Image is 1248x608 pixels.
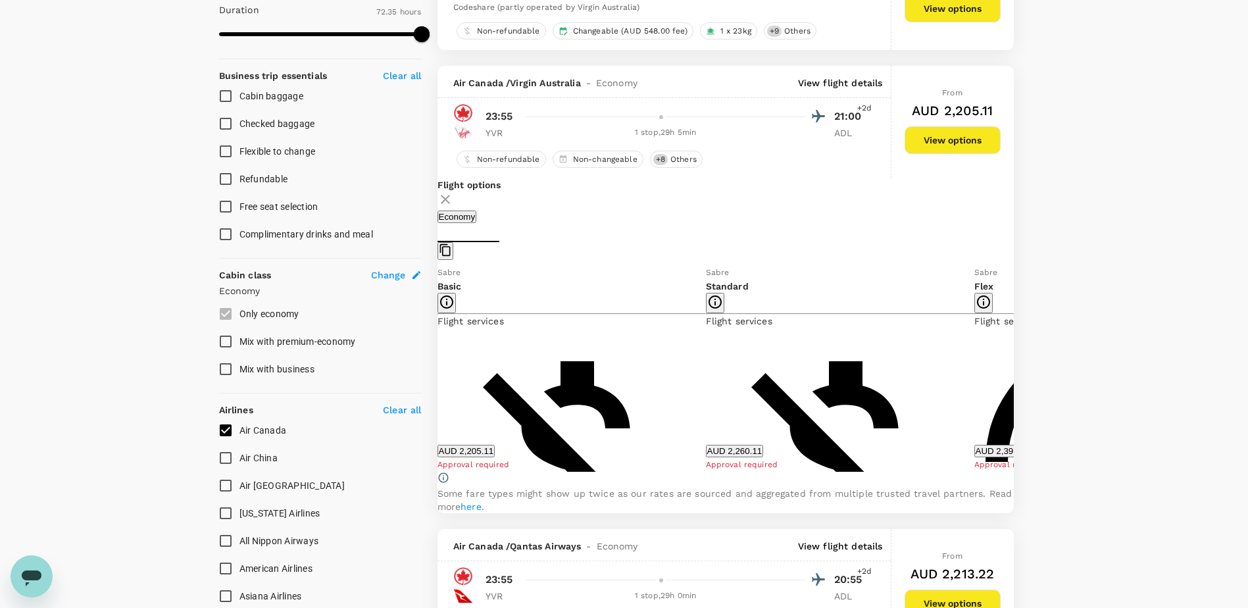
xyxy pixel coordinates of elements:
[779,26,816,37] span: Others
[437,178,1014,191] p: Flight options
[553,22,693,39] div: Changeable (AUD 548.00 fee)
[905,126,1001,154] button: View options
[798,540,883,553] p: View flight details
[239,146,316,157] span: Flexible to change
[239,91,303,101] span: Cabin baggage
[383,403,421,417] p: Clear all
[857,565,872,578] span: +2d
[371,268,406,282] span: Change
[239,201,318,212] span: Free seat selection
[472,26,545,37] span: Non-refundable
[486,126,518,139] p: YVR
[597,540,638,553] span: Economy
[715,26,757,37] span: 1 x 23kg
[553,151,643,168] div: Non-changeable
[974,316,1041,326] span: Flight services
[653,154,668,165] span: + 8
[568,154,643,165] span: Non-changeable
[437,280,706,293] p: Basic
[239,480,345,491] span: Air [GEOGRAPHIC_DATA]
[239,563,312,574] span: American Airlines
[219,70,328,81] strong: Business trip essentials
[219,405,253,415] strong: Airlines
[239,118,315,129] span: Checked baggage
[706,316,772,326] span: Flight services
[974,280,1243,293] p: Flex
[453,76,581,89] span: Air Canada / Virgin Australia
[239,508,320,519] span: [US_STATE] Airlines
[581,540,596,553] span: -
[974,268,998,277] span: Sabre
[11,555,53,597] iframe: Button to launch messaging window
[486,572,513,588] p: 23:55
[974,460,1047,469] span: Approval required
[596,76,637,89] span: Economy
[437,268,461,277] span: Sabre
[834,109,867,124] p: 21:00
[568,26,693,37] span: Changeable (AUD 548.00 fee)
[383,69,421,82] p: Clear all
[437,445,495,457] button: AUD 2,205.11
[942,88,962,97] span: From
[437,460,510,469] span: Approval required
[219,270,272,280] strong: Cabin class
[239,229,373,240] span: Complimentary drinks and meal
[239,453,278,463] span: Air China
[376,7,422,16] span: 72.35 hours
[526,126,805,139] div: 1 stop , 29h 5min
[453,1,867,14] div: Codeshare (partly operated by Virgin Australia)
[437,316,504,326] span: Flight services
[486,109,513,124] p: 23:55
[767,26,782,37] span: + 9
[239,336,356,347] span: Mix with premium-economy
[453,540,582,553] span: Air Canada / Qantas Airways
[239,536,319,546] span: All Nippon Airways
[706,280,974,293] p: Standard
[857,102,872,115] span: +2d
[457,22,546,39] div: Non-refundable
[834,590,867,603] p: ADL
[486,590,518,603] p: YVR
[239,309,299,319] span: Only economy
[526,590,805,603] div: 1 stop , 29h 0min
[239,425,287,436] span: Air Canada
[942,551,962,561] span: From
[453,123,473,143] img: VA
[219,284,422,297] p: Economy
[239,174,288,184] span: Refundable
[581,76,596,89] span: -
[457,151,546,168] div: Non-refundable
[706,445,764,457] button: AUD 2,260.11
[453,567,473,586] img: AC
[706,268,730,277] span: Sabre
[798,76,883,89] p: View flight details
[453,103,473,123] img: AC
[665,154,702,165] span: Others
[219,3,259,16] p: Duration
[650,151,703,168] div: +8Others
[239,591,302,601] span: Asiana Airlines
[437,487,1014,513] p: Some fare types might show up twice as our rates are sourced and aggregated from multiple trusted...
[461,501,482,512] a: here
[706,460,778,469] span: Approval required
[974,445,1032,457] button: AUD 2,391.11
[453,586,473,606] img: QF
[239,364,314,374] span: Mix with business
[834,126,867,139] p: ADL
[834,572,867,588] p: 20:55
[764,22,816,39] div: +9Others
[472,154,545,165] span: Non-refundable
[912,100,993,121] h6: AUD 2,205.11
[911,563,995,584] h6: AUD 2,213.22
[437,211,477,223] button: Economy
[700,22,757,39] div: 1 x 23kg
